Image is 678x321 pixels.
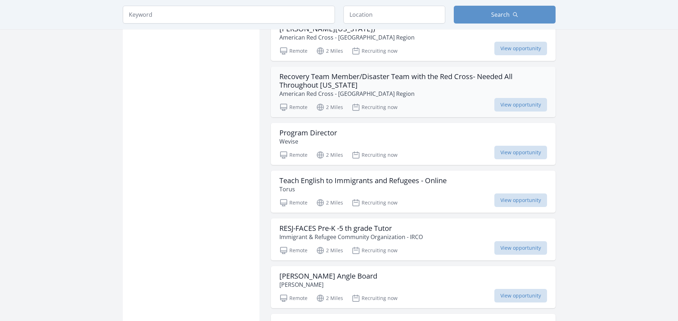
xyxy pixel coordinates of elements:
h3: Recovery Team Member/Disaster Team with the Red Cross- Needed All Throughout [US_STATE] [279,72,547,89]
h3: [PERSON_NAME] Angle Board [279,272,377,280]
h3: Program Director [279,129,337,137]
span: View opportunity [494,146,547,159]
p: American Red Cross - [GEOGRAPHIC_DATA] Region [279,89,547,98]
p: American Red Cross - [GEOGRAPHIC_DATA] Region [279,33,547,42]
span: View opportunity [494,98,547,112]
a: Dispatch Red Cross Disaster Action Teams (across [US_STATE] and [PERSON_NAME][US_STATE]) American... [271,10,556,61]
p: Recruiting now [352,246,398,255]
span: Search [491,10,510,19]
p: [PERSON_NAME] [279,280,377,289]
button: Search [454,6,556,24]
p: Remote [279,198,308,207]
p: Recruiting now [352,198,398,207]
span: View opportunity [494,193,547,207]
p: Remote [279,246,308,255]
p: Recruiting now [352,103,398,112]
p: Wevise [279,137,337,146]
p: 2 Miles [316,47,343,55]
p: Recruiting now [352,151,398,159]
a: Recovery Team Member/Disaster Team with the Red Cross- Needed All Throughout [US_STATE] American ... [271,67,556,117]
p: Immigrant & Refugee Community Organization - IRCO [279,233,423,241]
p: 2 Miles [316,151,343,159]
p: 2 Miles [316,246,343,255]
p: Remote [279,294,308,302]
span: View opportunity [494,289,547,302]
a: Teach English to Immigrants and Refugees - Online Torus Remote 2 Miles Recruiting now View opport... [271,171,556,213]
p: 2 Miles [316,103,343,112]
p: Remote [279,151,308,159]
p: Remote [279,103,308,112]
h3: RESJ-FACES Pre-K -5 th grade Tutor [279,224,423,233]
span: View opportunity [494,241,547,255]
a: RESJ-FACES Pre-K -5 th grade Tutor Immigrant & Refugee Community Organization - IRCO Remote 2 Mil... [271,218,556,260]
a: [PERSON_NAME] Angle Board [PERSON_NAME] Remote 2 Miles Recruiting now View opportunity [271,266,556,308]
span: View opportunity [494,42,547,55]
p: Remote [279,47,308,55]
p: Recruiting now [352,294,398,302]
input: Location [343,6,445,24]
p: 2 Miles [316,198,343,207]
h3: Teach English to Immigrants and Refugees - Online [279,176,447,185]
p: 2 Miles [316,294,343,302]
a: Program Director Wevise Remote 2 Miles Recruiting now View opportunity [271,123,556,165]
input: Keyword [123,6,335,24]
p: Torus [279,185,447,193]
p: Recruiting now [352,47,398,55]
